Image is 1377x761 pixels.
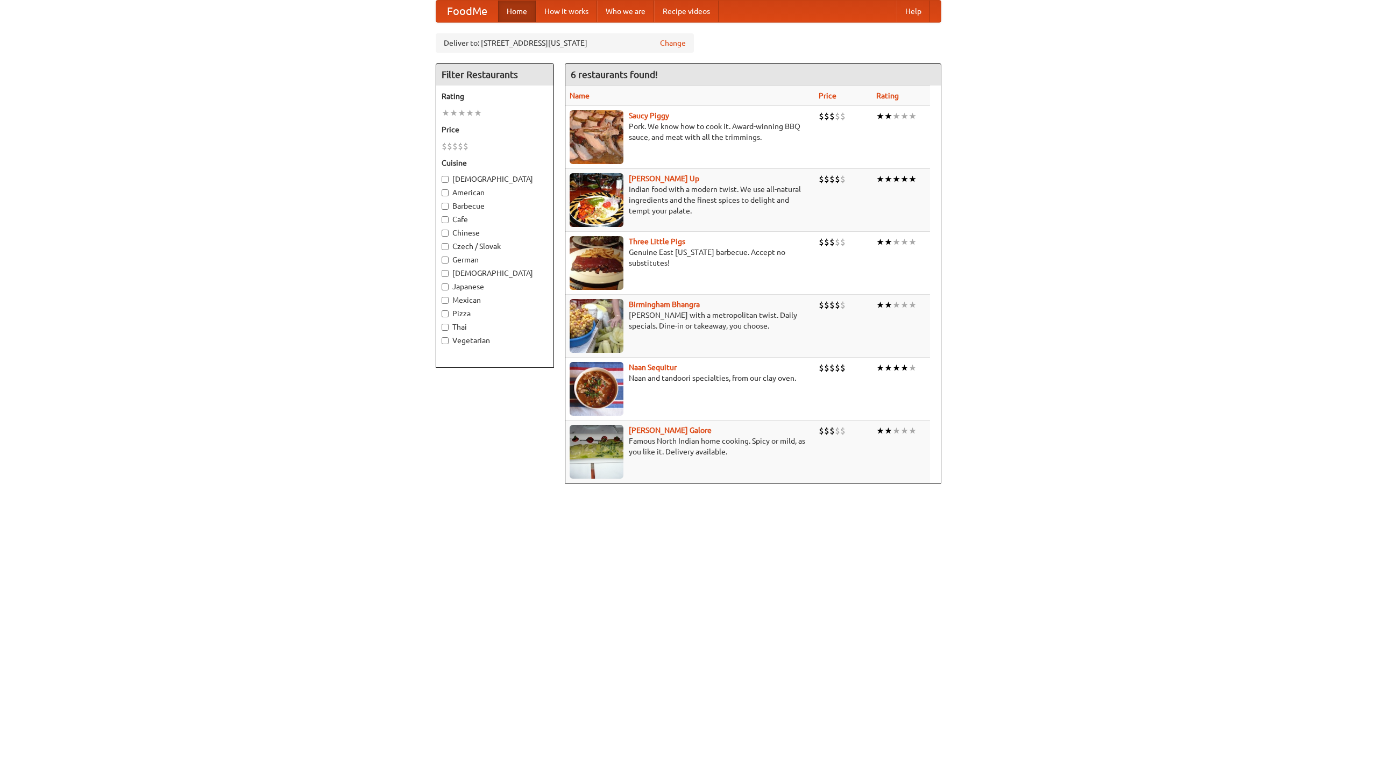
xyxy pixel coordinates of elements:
[819,173,824,185] li: $
[897,1,930,22] a: Help
[442,322,548,332] label: Thai
[450,107,458,119] li: ★
[571,69,658,80] ng-pluralize: 6 restaurants found!
[452,140,458,152] li: $
[570,121,810,143] p: Pork. We know how to cook it. Award-winning BBQ sauce, and meat with all the trimmings.
[884,299,892,311] li: ★
[819,299,824,311] li: $
[900,173,908,185] li: ★
[629,363,677,372] a: Naan Sequitur
[829,236,835,248] li: $
[884,236,892,248] li: ★
[884,110,892,122] li: ★
[840,362,846,374] li: $
[824,110,829,122] li: $
[824,173,829,185] li: $
[829,299,835,311] li: $
[884,173,892,185] li: ★
[819,362,824,374] li: $
[892,362,900,374] li: ★
[840,236,846,248] li: $
[442,203,449,210] input: Barbecue
[570,425,623,479] img: currygalore.jpg
[442,201,548,211] label: Barbecue
[876,91,899,100] a: Rating
[570,299,623,353] img: bhangra.jpg
[597,1,654,22] a: Who we are
[835,425,840,437] li: $
[829,110,835,122] li: $
[908,362,917,374] li: ★
[824,425,829,437] li: $
[570,184,810,216] p: Indian food with a modern twist. We use all-natural ingredients and the finest spices to delight ...
[442,243,449,250] input: Czech / Slovak
[835,173,840,185] li: $
[900,425,908,437] li: ★
[570,91,590,100] a: Name
[442,310,449,317] input: Pizza
[892,425,900,437] li: ★
[447,140,452,152] li: $
[570,247,810,268] p: Genuine East [US_STATE] barbecue. Accept no substitutes!
[442,335,548,346] label: Vegetarian
[819,236,824,248] li: $
[629,237,685,246] a: Three Little Pigs
[876,299,884,311] li: ★
[835,362,840,374] li: $
[835,236,840,248] li: $
[442,241,548,252] label: Czech / Slovak
[436,64,553,86] h4: Filter Restaurants
[442,176,449,183] input: [DEMOGRAPHIC_DATA]
[819,110,824,122] li: $
[442,124,548,135] h5: Price
[463,140,469,152] li: $
[498,1,536,22] a: Home
[840,299,846,311] li: $
[442,107,450,119] li: ★
[900,299,908,311] li: ★
[570,110,623,164] img: saucy.jpg
[442,216,449,223] input: Cafe
[474,107,482,119] li: ★
[442,158,548,168] h5: Cuisine
[570,310,810,331] p: [PERSON_NAME] with a metropolitan twist. Daily specials. Dine-in or takeaway, you choose.
[900,110,908,122] li: ★
[442,230,449,237] input: Chinese
[824,299,829,311] li: $
[824,362,829,374] li: $
[458,140,463,152] li: $
[442,254,548,265] label: German
[442,295,548,305] label: Mexican
[892,236,900,248] li: ★
[629,174,699,183] a: [PERSON_NAME] Up
[442,227,548,238] label: Chinese
[819,425,824,437] li: $
[442,308,548,319] label: Pizza
[570,173,623,227] img: curryup.jpg
[442,281,548,292] label: Japanese
[629,300,700,309] a: Birmingham Bhangra
[654,1,719,22] a: Recipe videos
[442,174,548,184] label: [DEMOGRAPHIC_DATA]
[884,362,892,374] li: ★
[884,425,892,437] li: ★
[840,110,846,122] li: $
[829,425,835,437] li: $
[829,362,835,374] li: $
[442,270,449,277] input: [DEMOGRAPHIC_DATA]
[908,173,917,185] li: ★
[840,173,846,185] li: $
[466,107,474,119] li: ★
[892,299,900,311] li: ★
[840,425,846,437] li: $
[900,362,908,374] li: ★
[629,426,712,435] a: [PERSON_NAME] Galore
[876,110,884,122] li: ★
[835,299,840,311] li: $
[442,268,548,279] label: [DEMOGRAPHIC_DATA]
